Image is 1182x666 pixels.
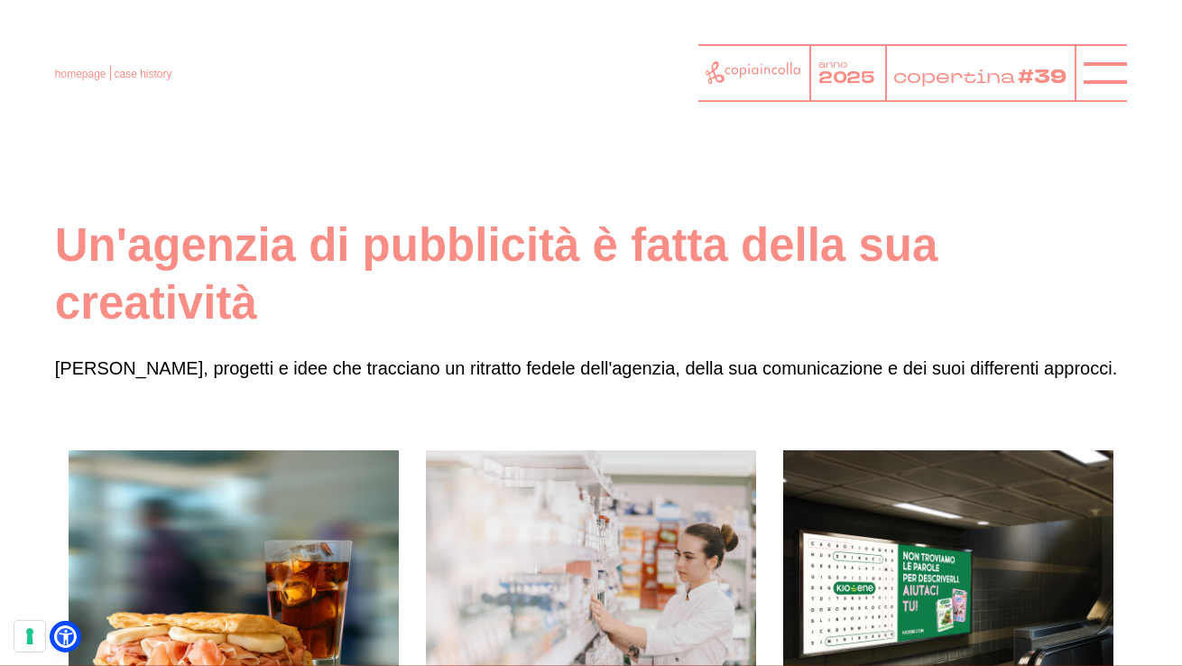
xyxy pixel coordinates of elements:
span: case history [115,68,172,80]
p: [PERSON_NAME], progetti e idee che tracciano un ritratto fedele dell'agenzia, della sua comunicaz... [55,354,1127,383]
h1: Un'agenzia di pubblicità è fatta della sua creatività [55,217,1127,332]
tspan: #39 [1018,64,1067,90]
tspan: copertina [893,65,1015,88]
a: Open Accessibility Menu [54,625,77,648]
tspan: anno [818,58,847,70]
button: Le tue preferenze relative al consenso per le tecnologie di tracciamento [14,621,45,652]
tspan: 2025 [818,67,876,89]
a: homepage [55,68,106,80]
